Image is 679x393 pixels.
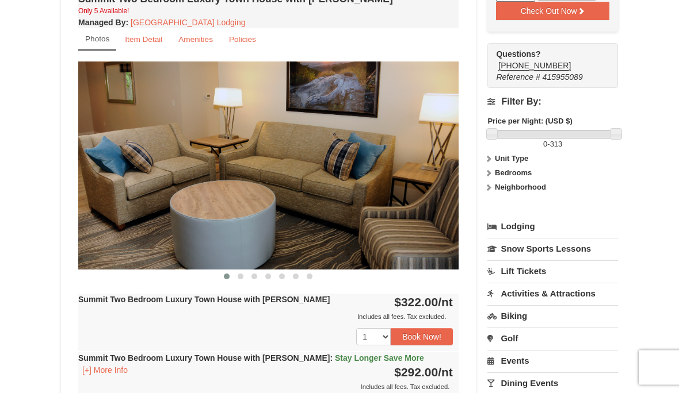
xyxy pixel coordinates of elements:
[496,50,540,59] strong: Questions?
[78,18,125,28] span: Managed By
[487,117,572,126] strong: Price per Night: (USD $)
[496,2,609,21] button: Check Out Now
[496,73,540,82] span: Reference #
[78,18,128,28] strong: :
[487,306,618,327] a: Biking
[495,169,532,178] strong: Bedrooms
[487,238,618,260] a: Snow Sports Lessons
[543,73,583,82] span: 415955089
[330,354,333,363] span: :
[487,328,618,349] a: Golf
[222,29,264,51] a: Policies
[131,18,245,28] a: [GEOGRAPHIC_DATA] Lodging
[78,29,116,51] a: Photos
[78,62,459,270] img: 18876286-202-fb468a36.png
[543,140,547,149] span: 0
[391,329,453,346] button: Book Now!
[125,36,162,44] small: Item Detail
[78,295,330,305] strong: Summit Two Bedroom Luxury Town House with [PERSON_NAME]
[394,296,453,309] strong: $322.00
[171,29,220,51] a: Amenities
[487,350,618,372] a: Events
[495,183,546,192] strong: Neighborhood
[78,7,129,16] small: Only 5 Available!
[438,296,453,309] span: /nt
[335,354,424,363] span: Stay Longer Save More
[229,36,256,44] small: Policies
[487,261,618,282] a: Lift Tickets
[487,139,618,151] label: -
[438,366,453,379] span: /nt
[178,36,213,44] small: Amenities
[117,29,170,51] a: Item Detail
[78,354,424,363] strong: Summit Two Bedroom Luxury Town House with [PERSON_NAME]
[487,283,618,305] a: Activities & Attractions
[394,366,438,379] span: $292.00
[78,364,132,377] button: [+] More Info
[487,217,618,237] a: Lodging
[495,155,528,163] strong: Unit Type
[487,97,618,107] h4: Filter By:
[78,311,453,323] div: Includes all fees. Tax excluded.
[85,35,109,44] small: Photos
[550,140,563,149] span: 313
[78,382,453,393] div: Includes all fees. Tax excluded.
